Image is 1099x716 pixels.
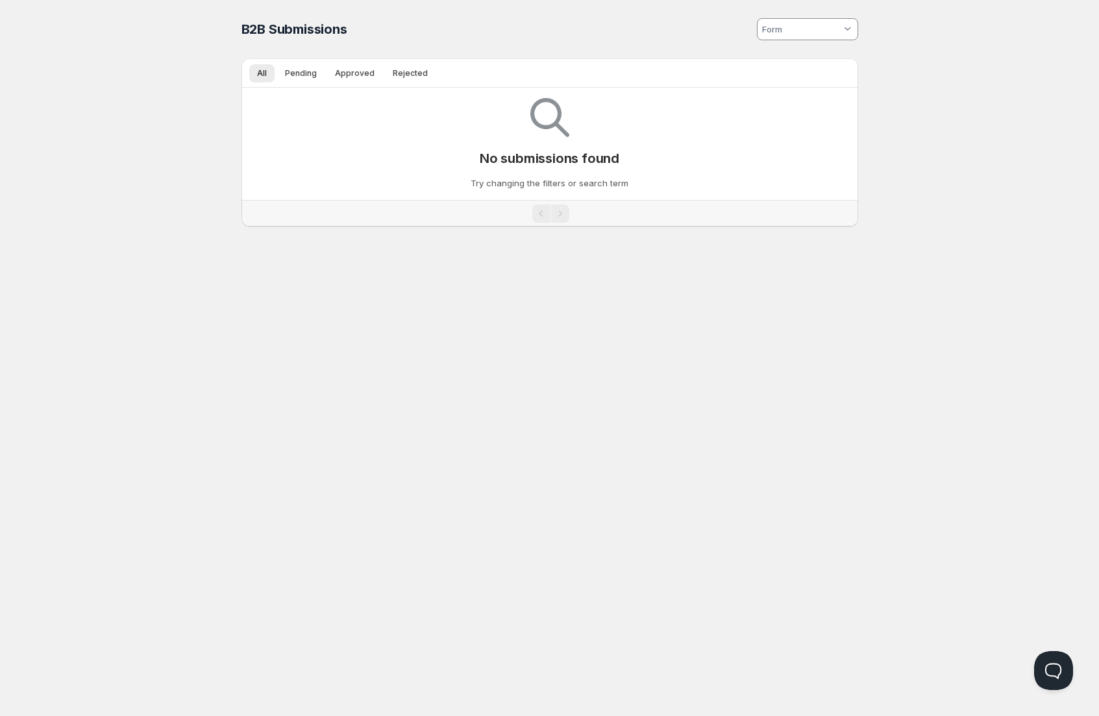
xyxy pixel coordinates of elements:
p: No submissions found [480,151,619,166]
iframe: Help Scout Beacon - Open [1034,651,1073,690]
input: Form [760,19,841,40]
nav: Pagination [241,200,858,227]
span: Rejected [393,68,428,79]
span: B2B Submissions [241,21,347,37]
img: Empty search results [530,98,569,137]
span: Pending [285,68,317,79]
span: Approved [335,68,375,79]
span: All [257,68,267,79]
p: Try changing the filters or search term [471,177,628,190]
